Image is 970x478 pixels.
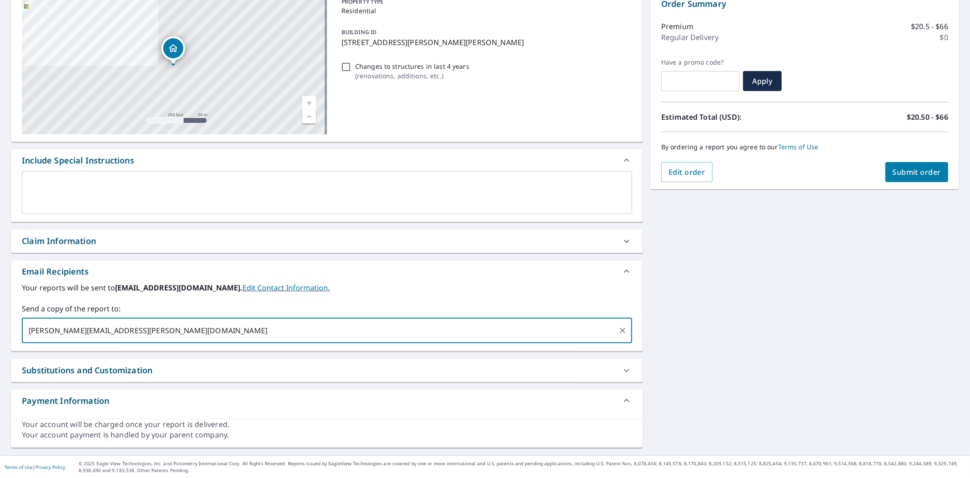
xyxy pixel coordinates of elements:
div: Include Special Instructions [22,154,134,167]
div: Your account will be charged once your report is delivered. [22,419,632,430]
div: Payment Information [11,390,643,412]
label: Your reports will be sent to [22,282,632,293]
span: Apply [750,76,774,86]
p: Residential [342,6,628,15]
span: Submit order [893,167,941,177]
button: Edit order [661,162,713,182]
div: Email Recipients [22,265,89,278]
b: [EMAIL_ADDRESS][DOMAIN_NAME]. [115,283,242,293]
button: Submit order [885,162,949,182]
label: Send a copy of the report to: [22,303,632,314]
a: EditContactInfo [242,283,330,293]
p: © 2025 Eagle View Technologies, Inc. and Pictometry International Corp. All Rights Reserved. Repo... [79,460,965,474]
button: Apply [743,71,782,91]
p: $0 [940,32,948,43]
p: Changes to structures in last 4 years [355,61,469,71]
div: Claim Information [22,235,96,247]
a: Terms of Use [5,464,33,470]
span: Edit order [668,167,705,177]
a: Terms of Use [778,142,819,151]
div: Dropped pin, building 1, Residential property, 1902 Capps Rd Harrison, AR 72601 [161,36,185,65]
p: ( renovations, additions, etc. ) [355,71,469,81]
a: Privacy Policy [35,464,65,470]
p: $20.50 - $66 [907,112,948,122]
button: Clear [616,324,629,337]
label: Have a promo code? [661,58,739,66]
p: | [5,464,65,470]
p: Estimated Total (USD): [661,112,805,122]
div: Substitutions and Customization [11,359,643,382]
div: Substitutions and Customization [22,364,152,376]
div: Email Recipients [11,260,643,282]
div: Payment Information [22,395,109,407]
div: Include Special Instructions [11,149,643,171]
div: Your account payment is handled by your parent company. [22,430,632,440]
a: Current Level 17, Zoom Out [302,110,316,123]
p: $20.5 - $66 [911,21,948,32]
p: BUILDING ID [342,28,377,36]
div: Claim Information [11,229,643,253]
a: Current Level 17, Zoom In [302,96,316,110]
p: [STREET_ADDRESS][PERSON_NAME][PERSON_NAME] [342,37,628,48]
p: Premium [661,21,694,32]
p: By ordering a report you agree to our [661,143,948,151]
p: Regular Delivery [661,32,719,43]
